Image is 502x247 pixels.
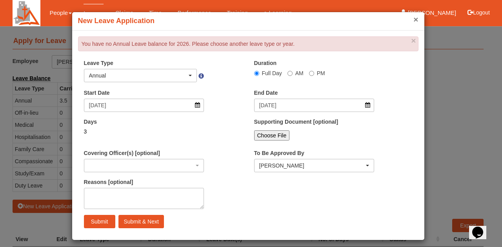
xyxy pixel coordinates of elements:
[254,118,338,126] label: Supporting Document [optional]
[78,36,418,51] div: You have no Annual Leave balance for 2026. Please choose another leave type or year.
[84,99,204,112] input: d/m/yyyy
[254,149,304,157] label: To Be Approved By
[89,72,187,79] div: Annual
[254,130,290,141] input: Choose File
[413,15,418,23] button: ×
[78,17,155,25] b: New Leave Application
[84,149,160,157] label: Covering Officer(s) [optional]
[118,215,164,228] input: Submit & Next
[84,178,133,186] label: Reasons [optional]
[254,99,375,112] input: d/m/yyyy
[411,36,416,45] a: close
[259,162,365,169] div: [PERSON_NAME]
[254,89,278,97] label: End Date
[84,215,115,228] input: Submit
[84,89,110,97] label: Start Date
[254,159,375,172] button: Benjamin Lee Gin Huat
[262,70,282,76] span: Full Day
[317,70,325,76] span: PM
[295,70,304,76] span: AM
[254,59,277,67] label: Duration
[84,118,97,126] label: Days
[469,216,494,239] iframe: chat widget
[84,59,113,67] label: Leave Type
[84,128,204,135] div: 3
[84,69,197,82] button: Annual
